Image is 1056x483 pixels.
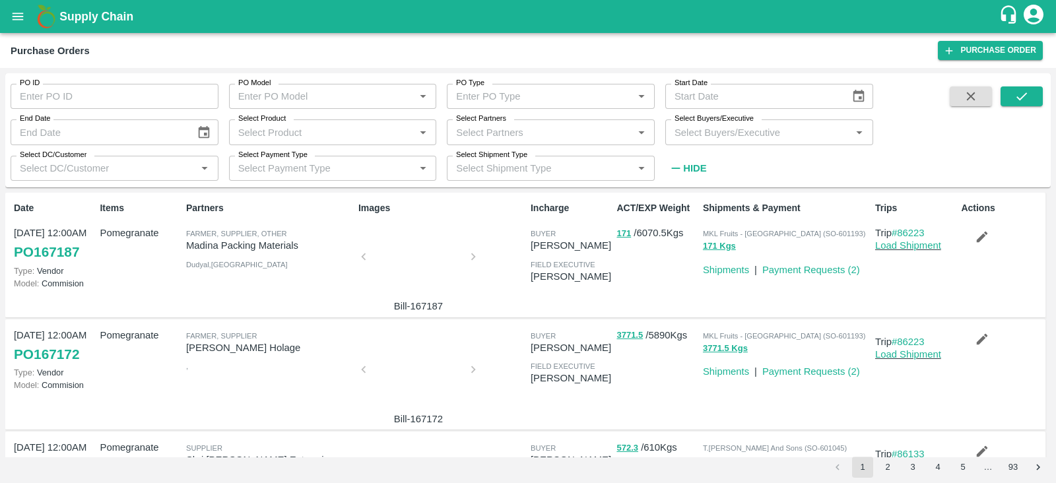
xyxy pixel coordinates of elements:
p: Bill-167187 [369,299,468,313]
button: Open [414,124,432,141]
input: Enter PO Model [233,88,411,105]
p: [PERSON_NAME] Holage [186,340,353,355]
a: Payment Requests (2) [762,265,860,275]
a: Supply Chain [59,7,999,26]
label: PO ID [20,78,40,88]
span: buyer [531,230,556,238]
button: Open [633,124,650,141]
label: Select Product [238,113,286,124]
a: PO166990 [14,455,79,478]
a: Shipments [703,265,749,275]
span: buyer [531,332,556,340]
p: / 6070.5 Kgs [616,226,697,241]
button: Open [633,160,650,177]
p: Shipments & Payment [703,201,870,215]
p: [PERSON_NAME] [531,340,611,355]
a: #86223 [892,228,925,238]
p: [DATE] 12:00AM [14,226,94,240]
button: Open [851,124,868,141]
div: account of current user [1022,3,1045,30]
p: Pomegranate [100,440,180,455]
p: Commision [14,379,94,391]
p: [DATE] 12:00AM [14,328,94,342]
span: , [186,362,188,370]
p: Images [358,201,525,215]
span: Type: [14,266,34,276]
span: Farmer, Supplier [186,332,257,340]
button: Go to next page [1028,457,1049,478]
div: | [749,257,757,277]
p: Items [100,201,180,215]
img: logo [33,3,59,30]
input: Start Date [665,84,841,109]
span: buyer [531,444,556,452]
div: | [749,359,757,379]
input: End Date [11,119,186,145]
span: field executive [531,261,595,269]
label: PO Model [238,78,271,88]
p: [PERSON_NAME] [531,238,611,253]
button: 171 Kgs [703,239,736,254]
button: 3771.5 [616,328,643,343]
p: Actions [961,201,1041,215]
nav: pagination navigation [825,457,1051,478]
span: field executive [531,362,595,370]
p: Date [14,201,94,215]
p: Bill-167172 [369,412,468,426]
button: 572.3 [616,441,638,456]
p: ACT/EXP Weight [616,201,697,215]
button: Go to page 93 [1003,457,1024,478]
p: [DATE] 12:00AM [14,440,94,455]
strong: Hide [683,163,706,174]
button: Go to page 5 [952,457,973,478]
button: Open [414,88,432,105]
button: 572.3 Kgs [703,453,743,468]
button: Hide [665,157,710,179]
label: Select Shipment Type [456,150,527,160]
div: Purchase Orders [11,42,90,59]
p: Vendor [14,265,94,277]
a: PO167172 [14,342,79,366]
div: … [977,461,999,474]
p: Trip [875,447,956,461]
input: Enter PO ID [11,84,218,109]
p: Partners [186,201,353,215]
span: Dudyal , [GEOGRAPHIC_DATA] [186,261,288,269]
a: PO167187 [14,240,79,264]
p: Commision [14,277,94,290]
button: Go to page 4 [927,457,948,478]
button: 3771.5 Kgs [703,341,748,356]
label: Select Payment Type [238,150,308,160]
span: Farmer, Supplier, Other [186,230,287,238]
p: Pomegranate [100,328,180,342]
b: Supply Chain [59,10,133,23]
input: Select Buyers/Executive [669,123,847,141]
p: Trips [875,201,956,215]
p: Madina Packing Materials [186,238,353,253]
button: Open [633,88,650,105]
button: Choose date [191,120,216,145]
span: Type: [14,368,34,377]
p: / 610 Kgs [616,440,697,455]
input: Enter PO Type [451,88,629,105]
p: Trip [875,226,956,240]
a: #86223 [892,337,925,347]
button: page 1 [852,457,873,478]
label: Start Date [675,78,708,88]
label: End Date [20,113,50,124]
button: 171 [616,226,631,241]
a: Payment Requests (2) [762,366,860,377]
p: Pomegranate [100,226,180,240]
label: Select DC/Customer [20,150,86,160]
input: Select Shipment Type [451,160,612,177]
span: Supplier [186,444,222,452]
label: PO Type [456,78,484,88]
label: Select Partners [456,113,506,124]
input: Select Product [233,123,411,141]
span: MKL Fruits - [GEOGRAPHIC_DATA] (SO-601193) [703,332,865,340]
p: / 5890 Kgs [616,328,697,343]
button: open drawer [3,1,33,32]
p: [PERSON_NAME] [531,453,611,467]
p: [PERSON_NAME] [531,371,611,385]
span: Model: [14,278,39,288]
